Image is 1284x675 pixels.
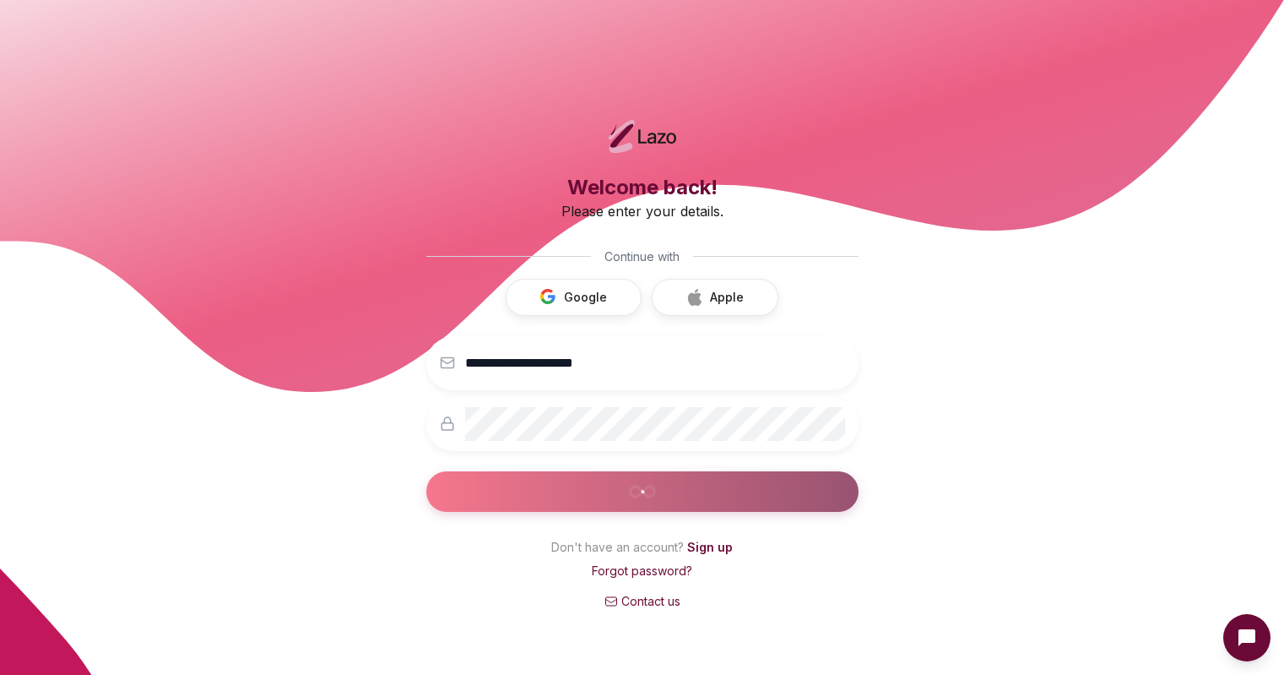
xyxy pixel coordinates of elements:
[592,563,692,578] a: Forgot password?
[426,201,859,221] p: Please enter your details.
[426,539,859,563] p: Don't have an account?
[687,540,733,554] a: Sign up
[426,174,859,201] h3: Welcome back!
[426,593,859,610] a: Contact us
[1223,614,1270,661] button: Open Intercom messenger
[652,279,778,316] button: Apple
[506,279,642,316] button: Google
[604,248,680,265] span: Continue with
